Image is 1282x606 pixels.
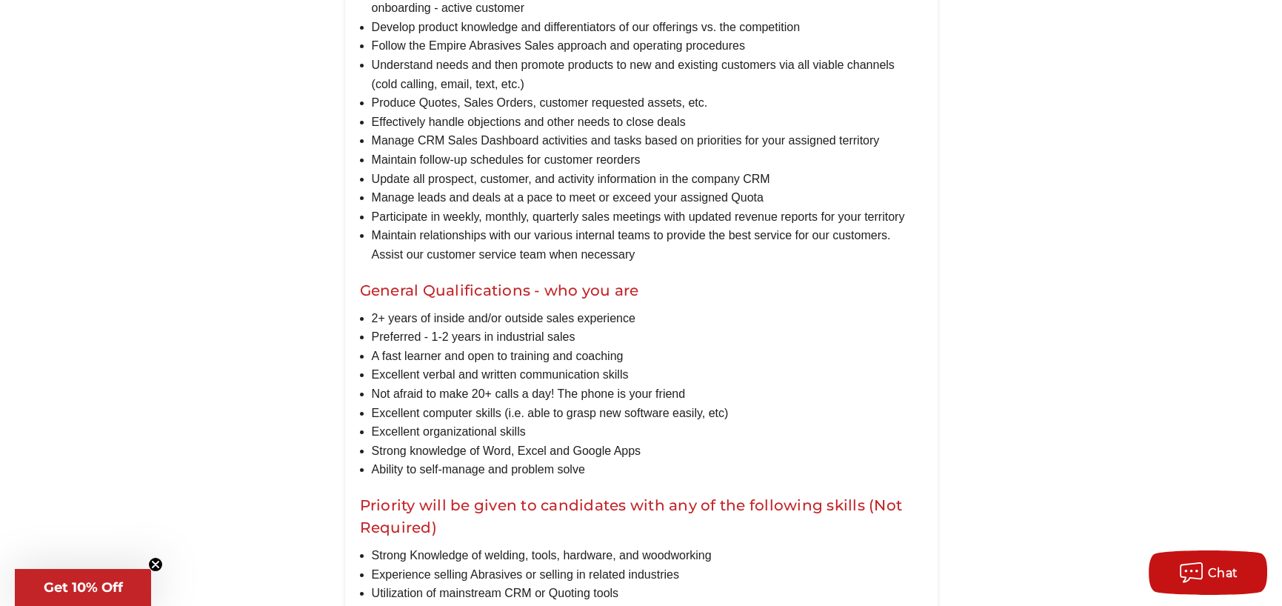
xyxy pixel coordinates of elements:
li: Participate in weekly, monthly, quarterly sales meetings with updated revenue reports for your te... [372,207,923,227]
li: Develop product knowledge and differentiators of our offerings vs. the competition [372,18,923,37]
span: Chat [1208,566,1238,580]
li: Not afraid to make 20+ calls a day! The phone is your friend [372,384,923,404]
li: Utilization of mainstream CRM or Quoting tools [372,584,923,603]
li: Strong knowledge of Word, Excel and Google Apps [372,442,923,461]
h2: Priority will be given to candidates with any of the following skills (Not Required) [360,494,923,539]
li: Excellent verbal and written communication skills [372,365,923,384]
li: A fast learner and open to training and coaching [372,347,923,366]
li: Produce Quotes, Sales Orders, customer requested assets, etc. [372,93,923,113]
li: 2+ years of inside and/or outside sales experience [372,309,923,328]
button: Chat [1149,550,1267,595]
button: Close teaser [148,557,163,572]
li: Manage CRM Sales Dashboard activities and tasks based on priorities for your assigned territory [372,131,923,150]
li: Effectively handle objections and other needs to close deals [372,113,923,132]
h2: General Qualifications - who you are [360,279,923,302]
li: Maintain relationships with our various internal teams to provide the best service for our custom... [372,226,923,264]
li: Excellent organizational skills [372,422,923,442]
div: Get 10% OffClose teaser [15,569,151,606]
li: Follow the Empire Abrasives Sales approach and operating procedures [372,36,923,56]
li: Experience selling Abrasives or selling in related industries [372,565,923,585]
li: Ability to self-manage and problem solve [372,460,923,479]
li: Manage leads and deals at a pace to meet or exceed your assigned Quota [372,188,923,207]
li: Preferred - 1-2 years in industrial sales [372,327,923,347]
li: Excellent computer skills (i.e. able to grasp new software easily, etc) [372,404,923,423]
li: Strong Knowledge of welding, tools, hardware, and woodworking [372,546,923,565]
li: Maintain follow-up schedules for customer reorders [372,150,923,170]
span: Get 10% Off [44,579,123,596]
li: Update all prospect, customer, and activity information in the company CRM [372,170,923,189]
li: Understand needs and then promote products to new and existing customers via all viable channels ... [372,56,923,93]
